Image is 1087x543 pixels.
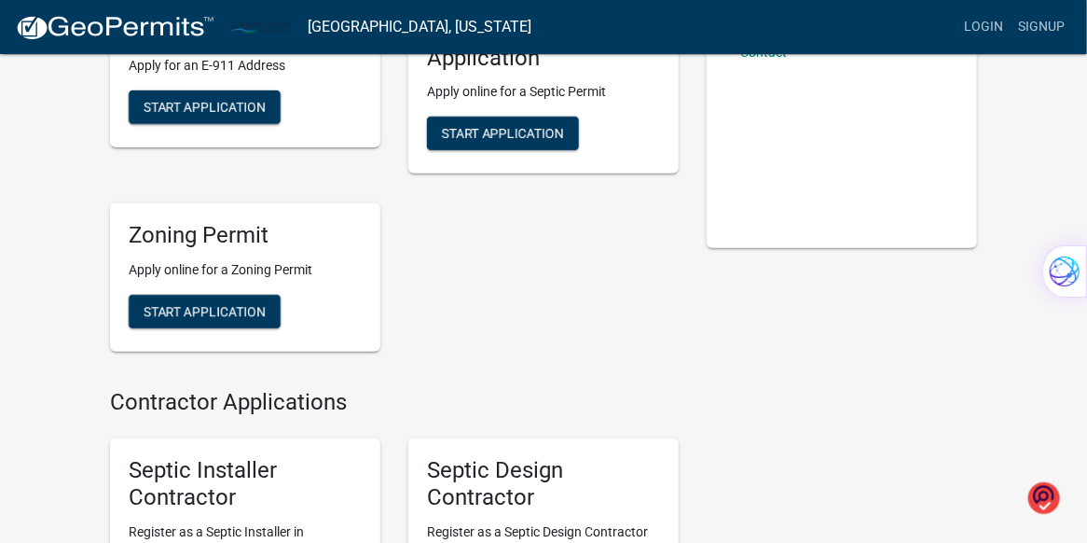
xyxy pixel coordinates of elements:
a: Login [956,9,1011,45]
h5: Zoning Permit [129,222,362,249]
a: [GEOGRAPHIC_DATA], [US_STATE] [308,11,531,43]
button: Start Application [129,90,281,124]
span: Start Application [442,126,564,141]
button: Start Application [427,117,579,150]
button: Start Application [129,295,281,328]
span: Start Application [144,99,266,114]
a: Signup [1011,9,1072,45]
span: Start Application [144,304,266,319]
p: Apply online for a Septic Permit [427,82,660,102]
p: Apply online for a Zoning Permit [129,260,362,280]
h4: Contractor Applications [110,389,679,416]
img: Carlton County, Minnesota [229,14,293,39]
h5: Septic Design Contractor [427,457,660,511]
img: o1IwAAAABJRU5ErkJggg== [1028,480,1060,515]
p: Apply for an E-911 Address [129,56,362,76]
h5: Septic Installer Contractor [129,457,362,511]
